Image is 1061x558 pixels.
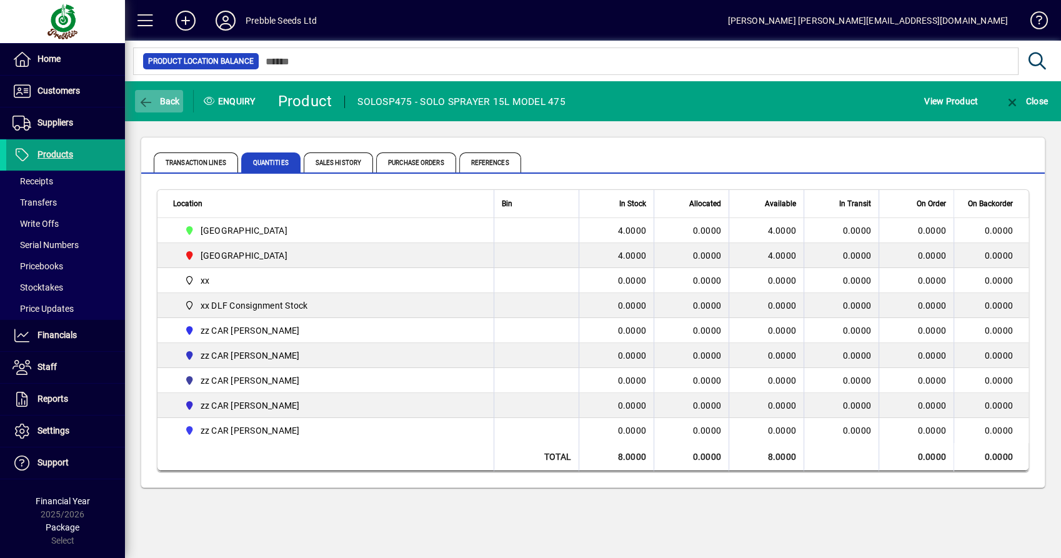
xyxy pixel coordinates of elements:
td: 0.0000 [654,443,729,471]
button: Add [166,9,206,32]
span: Bin [502,197,512,211]
span: zz CAR CRAIG G [179,373,480,388]
td: 0.0000 [579,268,654,293]
a: Stocktakes [6,277,125,298]
span: xx [179,273,480,288]
a: Price Updates [6,298,125,319]
span: Package [46,522,79,532]
a: Knowledge Base [1020,2,1045,43]
a: Settings [6,416,125,447]
span: Back [138,96,180,106]
td: 8.0000 [579,443,654,471]
td: 0.0000 [729,368,804,393]
td: 0.0000 [729,318,804,343]
span: Reports [37,394,68,404]
button: View Product [921,90,981,112]
span: 0.0000 [918,374,947,387]
td: 4.0000 [579,243,654,268]
td: 4.0000 [729,218,804,243]
span: Sales History [304,152,373,172]
a: Customers [6,76,125,107]
span: 0.0000 [918,224,947,237]
span: 0.0000 [693,326,722,336]
a: Reports [6,384,125,415]
span: zz CAR CRAIG B [179,348,480,363]
span: Financial Year [36,496,90,506]
span: 0.0000 [693,351,722,361]
span: zz CAR [PERSON_NAME] [201,324,300,337]
span: 0.0000 [843,301,872,311]
td: 0.0000 [579,393,654,418]
a: Staff [6,352,125,383]
span: 0.0000 [693,251,722,261]
span: 0.0000 [843,351,872,361]
button: Back [135,90,183,112]
td: 0.0000 [579,368,654,393]
span: Available [765,197,796,211]
span: xx DLF Consignment Stock [201,299,308,312]
span: CHRISTCHURCH [179,223,480,238]
app-page-header-button: Close enquiry [991,90,1061,112]
div: Enquiry [194,91,269,111]
span: Pricebooks [12,261,63,271]
span: Receipts [12,176,53,186]
span: Transfers [12,197,57,207]
button: Profile [206,9,246,32]
td: 0.0000 [954,343,1029,368]
a: Home [6,44,125,75]
span: Stocktakes [12,282,63,292]
span: Product Location Balance [148,55,254,67]
span: [GEOGRAPHIC_DATA] [201,249,287,262]
a: Receipts [6,171,125,192]
span: 0.0000 [918,249,947,262]
td: 0.0000 [954,243,1029,268]
span: zz CAR CARL [179,323,480,338]
td: 0.0000 [579,418,654,443]
span: View Product [924,91,978,111]
span: 0.0000 [693,301,722,311]
span: Serial Numbers [12,240,79,250]
span: Support [37,457,69,467]
span: On Backorder [968,197,1013,211]
span: 0.0000 [918,349,947,362]
td: 4.0000 [579,218,654,243]
span: 0.0000 [843,276,872,286]
td: 0.0000 [954,443,1029,471]
div: Product [278,91,332,111]
span: 0.0000 [918,274,947,287]
span: Write Offs [12,219,59,229]
span: 0.0000 [843,426,872,436]
span: Purchase Orders [376,152,456,172]
a: Serial Numbers [6,234,125,256]
span: In Stock [619,197,646,211]
td: 0.0000 [579,318,654,343]
a: Pricebooks [6,256,125,277]
span: Quantities [241,152,301,172]
div: SOLOSP475 - SOLO SPRAYER 15L MODEL 475 [357,92,565,112]
a: Write Offs [6,213,125,234]
span: zz CAR MATT [179,398,480,413]
td: 0.0000 [954,218,1029,243]
td: 8.0000 [729,443,804,471]
span: Products [37,149,73,159]
span: 0.0000 [693,276,722,286]
span: Settings [37,426,69,436]
span: Suppliers [37,117,73,127]
app-page-header-button: Back [125,90,194,112]
span: 0.0000 [843,251,872,261]
td: 0.0000 [579,343,654,368]
td: 0.0000 [954,418,1029,443]
span: 0.0000 [693,401,722,411]
td: 0.0000 [729,293,804,318]
td: 0.0000 [579,293,654,318]
td: 0.0000 [954,368,1029,393]
a: Suppliers [6,107,125,139]
span: Allocated [689,197,721,211]
td: 0.0000 [954,293,1029,318]
span: Customers [37,86,80,96]
td: 0.0000 [954,268,1029,293]
td: 0.0000 [729,393,804,418]
span: 0.0000 [843,226,872,236]
span: 0.0000 [918,424,947,437]
span: 0.0000 [918,324,947,337]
